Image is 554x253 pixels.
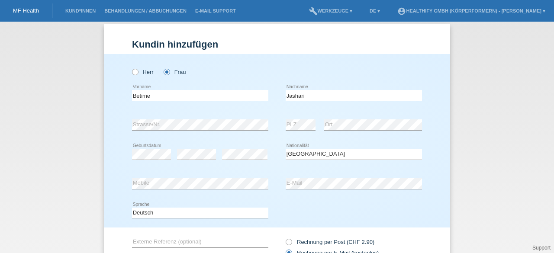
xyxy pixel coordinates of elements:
a: DE ▾ [365,8,384,13]
input: Frau [164,69,169,74]
a: Behandlungen / Abbuchungen [100,8,191,13]
i: account_circle [397,7,406,16]
a: MF Health [13,7,39,14]
label: Herr [132,69,154,75]
h1: Kundin hinzufügen [132,39,422,50]
input: Rechnung per Post (CHF 2.90) [286,239,291,250]
label: Rechnung per Post (CHF 2.90) [286,239,374,245]
a: Support [532,245,551,251]
a: E-Mail Support [191,8,240,13]
input: Herr [132,69,138,74]
i: build [309,7,318,16]
label: Frau [164,69,186,75]
a: account_circleHealthify GmbH (Körperformern) - [PERSON_NAME] ▾ [393,8,550,13]
a: buildWerkzeuge ▾ [305,8,357,13]
a: Kund*innen [61,8,100,13]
